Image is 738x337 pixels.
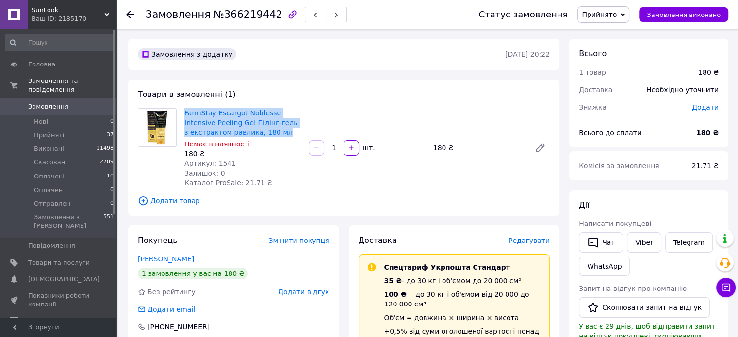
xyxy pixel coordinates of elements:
[579,68,606,76] span: 1 товар
[28,102,68,111] span: Замовлення
[34,158,67,167] span: Скасовані
[213,9,282,20] span: №366219442
[107,172,114,181] span: 10
[698,67,719,77] div: 180 ₴
[269,237,329,244] span: Змінити покупця
[384,276,542,286] div: - до 30 кг і об'ємом до 20 000 см³
[579,232,623,253] button: Чат
[147,305,196,314] div: Додати email
[716,278,736,297] button: Чат з покупцем
[479,10,568,19] div: Статус замовлення
[360,143,376,153] div: шт.
[97,144,114,153] span: 11498
[579,297,710,318] button: Скопіювати запит на відгук
[100,158,114,167] span: 2789
[508,237,550,244] span: Редагувати
[138,236,178,245] span: Покупець
[28,258,90,267] span: Товари та послуги
[137,305,196,314] div: Додати email
[34,172,65,181] span: Оплачені
[28,77,116,94] span: Замовлення та повідомлення
[579,129,641,137] span: Всього до сплати
[28,60,55,69] span: Головна
[32,15,116,23] div: Ваш ID: 2185170
[359,236,397,245] span: Доставка
[34,131,64,140] span: Прийняті
[579,86,612,94] span: Доставка
[692,162,719,170] span: 21.71 ₴
[138,195,550,206] span: Додати товар
[579,103,607,111] span: Знижка
[138,109,176,146] img: FarmStay Escargot Noblesse Intensive Peeling Gel Пілінг-гель з екстрактом равлика, 180 мл
[5,34,115,51] input: Пошук
[110,186,114,194] span: 0
[110,117,114,126] span: 0
[579,285,687,292] span: Запит на відгук про компанію
[429,141,526,155] div: 180 ₴
[32,6,104,15] span: SunLook
[147,322,211,332] div: [PHONE_NUMBER]
[384,290,407,298] span: 100 ₴
[28,275,100,284] span: [DEMOGRAPHIC_DATA]
[505,50,550,58] time: [DATE] 20:22
[579,220,651,227] span: Написати покупцеві
[34,186,63,194] span: Оплачен
[138,90,236,99] span: Товари в замовленні (1)
[34,213,103,230] span: Замовлення з [PERSON_NAME]
[639,7,728,22] button: Замовлення виконано
[28,291,90,309] span: Показники роботи компанії
[184,109,297,136] a: FarmStay Escargot Noblesse Intensive Peeling Gel Пілінг-гель з екстрактом равлика, 180 мл
[28,317,53,325] span: Відгуки
[384,289,542,309] div: — до 30 кг і об'ємом від 20 000 до 120 000 см³
[34,144,64,153] span: Виконані
[665,232,713,253] a: Telegram
[384,263,510,271] span: Спецтариф Укрпошта Стандарт
[184,140,250,148] span: Немає в наявності
[384,277,402,285] span: 35 ₴
[692,103,719,111] span: Додати
[579,200,589,209] span: Дії
[640,79,724,100] div: Необхідно уточнити
[579,162,659,170] span: Комісія за замовлення
[579,49,607,58] span: Всього
[110,199,114,208] span: 0
[184,169,225,177] span: Залишок: 0
[384,313,542,322] div: Об'єм = довжина × ширина × висота
[184,160,236,167] span: Артикул: 1541
[107,131,114,140] span: 37
[696,129,719,137] b: 180 ₴
[103,213,114,230] span: 551
[138,268,248,279] div: 1 замовлення у вас на 180 ₴
[184,149,301,159] div: 180 ₴
[579,257,630,276] a: WhatsApp
[278,288,329,296] span: Додати відгук
[647,11,721,18] span: Замовлення виконано
[34,199,70,208] span: Отправлен
[138,255,194,263] a: [PERSON_NAME]
[126,10,134,19] div: Повернутися назад
[146,9,211,20] span: Замовлення
[530,138,550,158] a: Редагувати
[28,241,75,250] span: Повідомлення
[148,288,196,296] span: Без рейтингу
[138,48,236,60] div: Замовлення з додатку
[184,179,272,187] span: Каталог ProSale: 21.71 ₴
[627,232,661,253] a: Viber
[582,11,617,18] span: Прийнято
[34,117,48,126] span: Нові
